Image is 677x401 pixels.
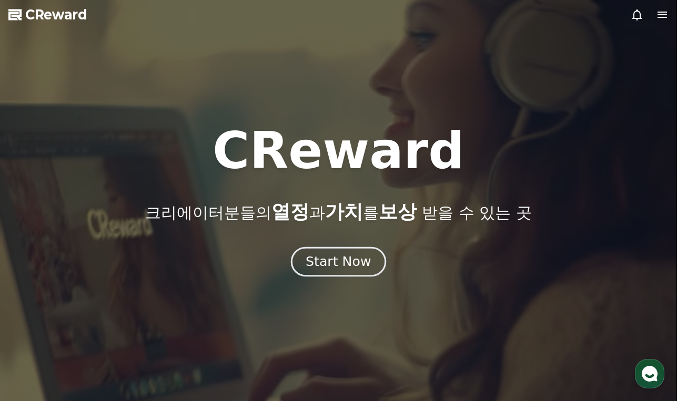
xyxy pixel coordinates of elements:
p: 크리에이터분들의 과 를 받을 수 있는 곳 [145,201,531,222]
button: Start Now [291,246,386,276]
span: CReward [25,6,87,23]
a: CReward [8,6,87,23]
a: Start Now [293,258,384,268]
span: 설정 [163,330,175,338]
span: 열정 [271,201,309,222]
h1: CReward [213,126,464,176]
span: 가치 [325,201,363,222]
a: 홈 [3,314,69,340]
span: 보상 [379,201,417,222]
span: 홈 [33,330,39,338]
a: 설정 [136,314,202,340]
span: 대화 [96,330,109,338]
div: Start Now [306,253,371,271]
a: 대화 [69,314,136,340]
